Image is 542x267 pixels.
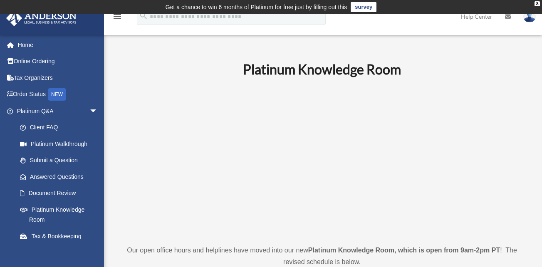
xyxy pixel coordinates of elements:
div: NEW [48,88,66,101]
a: Platinum Knowledge Room [12,201,106,228]
a: Platinum Q&Aarrow_drop_down [6,103,110,119]
a: survey [351,2,376,12]
b: Platinum Knowledge Room [243,61,401,77]
div: close [535,1,540,6]
a: Platinum Walkthrough [12,136,110,152]
img: User Pic [523,10,536,22]
a: Document Review [12,185,110,202]
div: Get a chance to win 6 months of Platinum for free just by filling out this [166,2,347,12]
a: Client FAQ [12,119,110,136]
a: Tax Organizers [6,69,110,86]
iframe: 231110_Toby_KnowledgeRoom [197,89,447,229]
strong: Platinum Knowledge Room, which is open from 9am-2pm PT [308,247,500,254]
i: search [139,11,148,20]
a: Tax & Bookkeeping Packages [12,228,110,255]
img: Anderson Advisors Platinum Portal [4,10,79,26]
i: menu [112,12,122,22]
a: Home [6,37,110,53]
a: Submit a Question [12,152,110,169]
a: Order StatusNEW [6,86,110,103]
span: arrow_drop_down [89,103,106,120]
a: menu [112,15,122,22]
a: Online Ordering [6,53,110,70]
a: Answered Questions [12,168,110,185]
